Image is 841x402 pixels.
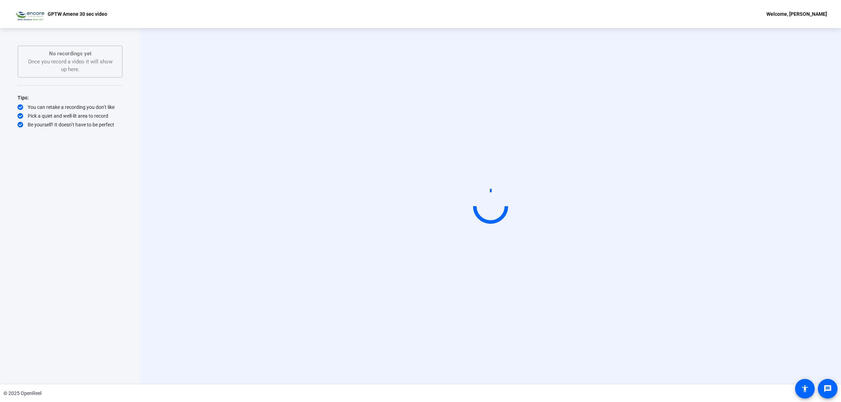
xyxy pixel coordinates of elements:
p: GPTW Amene 30 sec video [48,10,107,18]
div: © 2025 OpenReel [4,390,41,397]
mat-icon: message [823,384,832,393]
div: You can retake a recording you don’t like [18,104,123,111]
img: OpenReel logo [14,7,44,21]
div: Welcome, [PERSON_NAME] [766,10,827,18]
div: Tips: [18,93,123,102]
p: No recordings yet [25,50,115,58]
div: Be yourself! It doesn’t have to be perfect [18,121,123,128]
div: Once you record a video it will show up here. [25,50,115,74]
mat-icon: accessibility [801,384,809,393]
div: Pick a quiet and well-lit area to record [18,112,123,119]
